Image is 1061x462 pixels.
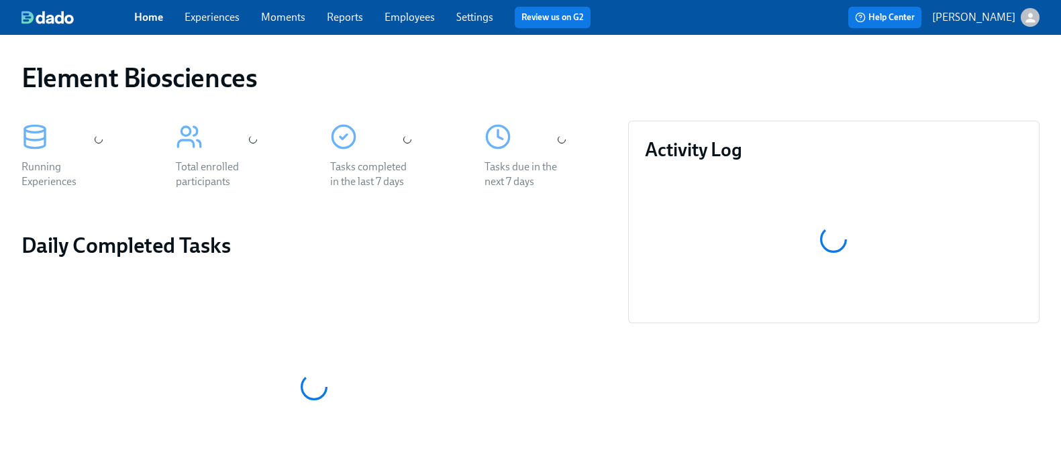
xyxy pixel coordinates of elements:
[515,7,591,28] button: Review us on G2
[855,11,915,24] span: Help Center
[185,11,240,23] a: Experiences
[932,8,1040,27] button: [PERSON_NAME]
[176,160,262,189] div: Total enrolled participants
[456,11,493,23] a: Settings
[21,160,107,189] div: Running Experiences
[485,160,570,189] div: Tasks due in the next 7 days
[21,11,74,24] img: dado
[848,7,921,28] button: Help Center
[21,11,134,24] a: dado
[21,232,607,259] h2: Daily Completed Tasks
[521,11,584,24] a: Review us on G2
[21,62,257,94] h1: Element Biosciences
[645,137,1023,162] h3: Activity Log
[261,11,305,23] a: Moments
[932,10,1015,25] p: [PERSON_NAME]
[134,11,163,23] a: Home
[385,11,435,23] a: Employees
[327,11,363,23] a: Reports
[330,160,416,189] div: Tasks completed in the last 7 days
